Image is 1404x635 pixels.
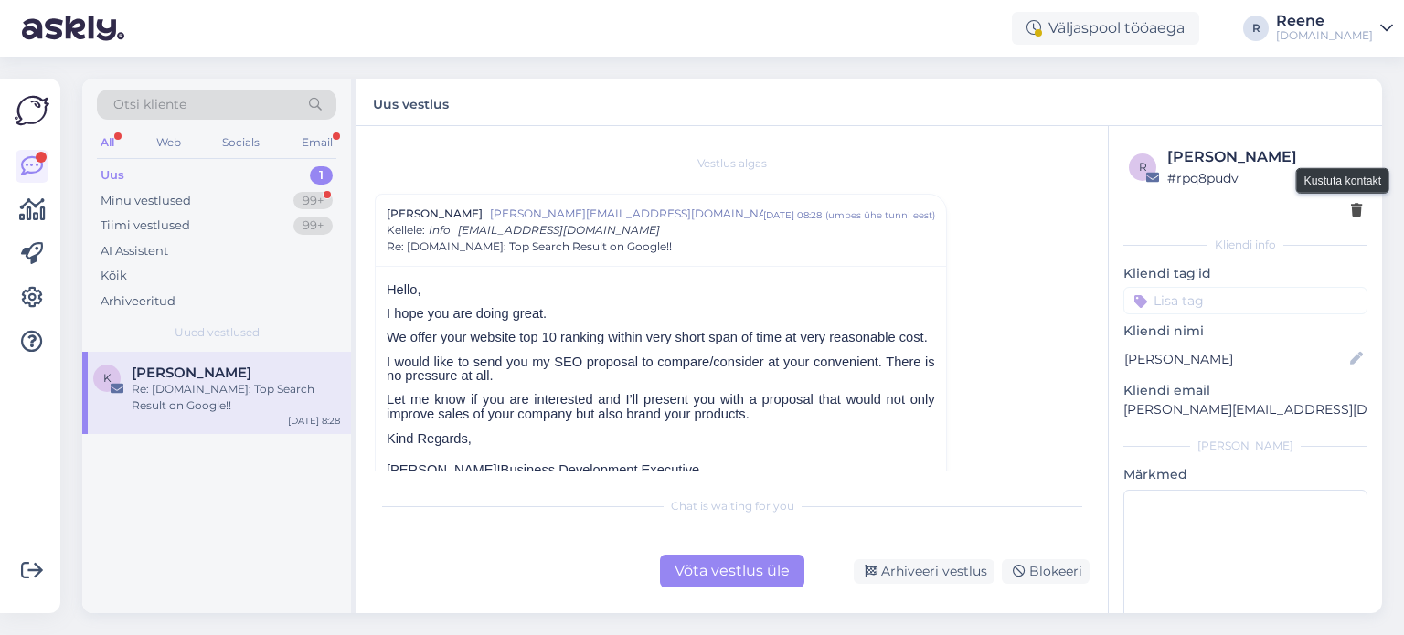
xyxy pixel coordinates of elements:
[1167,146,1362,168] div: [PERSON_NAME]
[375,155,1090,172] div: Vestlus algas
[1123,287,1367,314] input: Lisa tag
[387,330,928,344] span: We offer your website top 10 ranking within very short span of time at very reasonable cost.
[1123,381,1367,400] p: Kliendi email
[1123,237,1367,253] div: Kliendi info
[763,208,822,222] div: [DATE] 08:28
[1167,168,1362,188] div: # rpq8pudv
[288,414,340,428] div: [DATE] 8:28
[387,223,425,237] span: Kellele :
[1304,172,1381,188] small: Kustuta kontakt
[1123,264,1367,283] p: Kliendi tag'id
[387,431,472,446] span: Kind Regards,
[310,166,333,185] div: 1
[373,90,449,114] label: Uus vestlus
[660,555,804,587] div: Võta vestlus üle
[101,242,168,260] div: AI Assistent
[1012,12,1199,45] div: Väljaspool tööaega
[101,217,190,235] div: Tiimi vestlused
[387,462,501,477] span: [PERSON_NAME]!
[387,238,672,255] span: Re: [DOMAIN_NAME]: Top Search Result on Google!!
[1123,465,1367,484] p: Märkmed
[1276,14,1393,43] a: Reene[DOMAIN_NAME]
[101,267,127,285] div: Kõik
[825,208,935,222] div: ( umbes ühe tunni eest )
[429,223,451,237] span: Info
[101,166,124,185] div: Uus
[132,381,340,414] div: Re: [DOMAIN_NAME]: Top Search Result on Google!!
[375,498,1090,514] div: Chat is waiting for you
[298,131,336,154] div: Email
[101,192,191,210] div: Minu vestlused
[175,324,260,341] span: Uued vestlused
[387,392,935,421] span: Let me know if you are interested and I’ll present you with a proposal that would not only improv...
[97,131,118,154] div: All
[1139,160,1147,174] span: r
[15,93,49,128] img: Askly Logo
[218,131,263,154] div: Socials
[1123,438,1367,454] div: [PERSON_NAME]
[132,365,251,381] span: Kendall Brown
[113,95,186,114] span: Otsi kliente
[1276,14,1373,28] div: Reene
[387,355,935,384] span: I would like to send you my SEO proposal to compare/consider at your convenient. There is no pres...
[293,217,333,235] div: 99+
[1276,28,1373,43] div: [DOMAIN_NAME]
[153,131,185,154] div: Web
[387,206,483,222] span: [PERSON_NAME]
[101,292,175,311] div: Arhiveeritud
[103,371,112,385] span: K
[387,306,547,321] span: I hope you are doing great.
[1123,322,1367,341] p: Kliendi nimi
[854,559,994,584] div: Arhiveeri vestlus
[458,223,660,237] span: [EMAIL_ADDRESS][DOMAIN_NAME]
[1124,349,1346,369] input: Lisa nimi
[293,192,333,210] div: 99+
[1123,400,1367,419] p: [PERSON_NAME][EMAIL_ADDRESS][DOMAIN_NAME]
[387,282,420,297] span: Hello,
[501,462,700,477] span: Business Development Executive
[1002,559,1090,584] div: Blokeeri
[490,206,763,222] span: [PERSON_NAME][EMAIL_ADDRESS][DOMAIN_NAME]
[1243,16,1269,41] div: R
